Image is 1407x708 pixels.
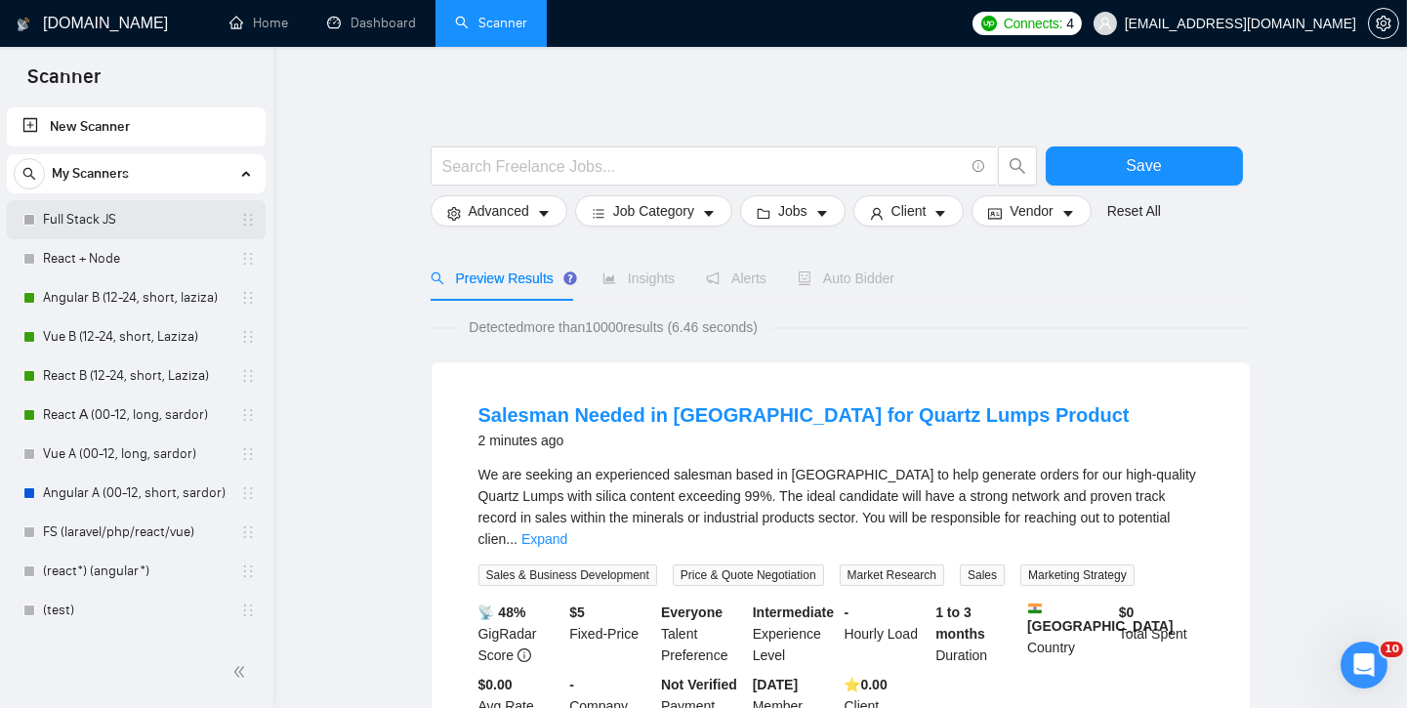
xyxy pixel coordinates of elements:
[43,591,228,630] a: (test)
[757,206,770,221] span: folder
[602,271,616,285] span: area-chart
[240,485,256,501] span: holder
[43,552,228,591] a: (react*) (angular*)
[478,604,526,620] b: 📡 48%
[565,602,657,666] div: Fixed-Price
[998,146,1037,186] button: search
[478,429,1130,452] div: 2 minutes ago
[870,206,884,221] span: user
[240,251,256,267] span: holder
[229,15,288,31] a: homeHome
[240,290,256,306] span: holder
[43,435,228,474] a: Vue A (00-12, long, sardor)
[1107,200,1161,222] a: Reset All
[798,271,894,286] span: Auto Bidder
[749,602,841,666] div: Experience Level
[613,200,694,222] span: Job Category
[517,648,531,662] span: info-circle
[478,464,1203,550] div: We are seeking an experienced salesman based in China to help generate orders for our high-qualit...
[933,206,947,221] span: caret-down
[521,531,567,547] a: Expand
[972,160,985,173] span: info-circle
[702,206,716,221] span: caret-down
[22,107,250,146] a: New Scanner
[815,206,829,221] span: caret-down
[740,195,846,227] button: folderJobscaret-down
[15,167,44,181] span: search
[475,602,566,666] div: GigRadar Score
[43,396,228,435] a: React А (00-12, long, sardor)
[1126,153,1161,178] span: Save
[706,271,720,285] span: notification
[240,524,256,540] span: holder
[1119,604,1135,620] b: $ 0
[1046,146,1243,186] button: Save
[240,563,256,579] span: holder
[753,677,798,692] b: [DATE]
[569,677,574,692] b: -
[753,604,834,620] b: Intermediate
[240,603,256,618] span: holder
[1066,13,1074,34] span: 4
[431,271,571,286] span: Preview Results
[240,446,256,462] span: holder
[845,604,849,620] b: -
[853,195,965,227] button: userClientcaret-down
[935,604,985,642] b: 1 to 3 months
[537,206,551,221] span: caret-down
[240,407,256,423] span: holder
[1368,16,1399,31] a: setting
[561,270,579,287] div: Tooltip anchor
[988,206,1002,221] span: idcard
[778,200,807,222] span: Jobs
[657,602,749,666] div: Talent Preference
[602,271,675,286] span: Insights
[661,677,737,692] b: Not Verified
[240,212,256,228] span: holder
[12,62,116,104] span: Scanner
[17,9,30,40] img: logo
[442,154,964,179] input: Search Freelance Jobs...
[447,206,461,221] span: setting
[798,271,811,285] span: robot
[240,368,256,384] span: holder
[43,317,228,356] a: Vue B (12-24, short, Laziza)
[1027,602,1174,634] b: [GEOGRAPHIC_DATA]
[673,564,824,586] span: Price & Quote Negotiation
[1061,206,1075,221] span: caret-down
[891,200,927,222] span: Client
[469,200,529,222] span: Advanced
[592,206,605,221] span: bars
[506,531,517,547] span: ...
[1341,642,1387,688] iframe: Intercom live chat
[43,513,228,552] a: FS (laravel/php/react/vue)
[840,564,944,586] span: Market Research
[706,271,766,286] span: Alerts
[981,16,997,31] img: upwork-logo.png
[455,316,771,338] span: Detected more than 10000 results (6.46 seconds)
[240,329,256,345] span: holder
[569,604,585,620] b: $ 5
[327,15,416,31] a: dashboardDashboard
[1381,642,1403,657] span: 10
[845,677,888,692] b: ⭐️ 0.00
[478,677,513,692] b: $0.00
[52,154,129,193] span: My Scanners
[455,15,527,31] a: searchScanner
[931,602,1023,666] div: Duration
[661,604,723,620] b: Everyone
[1020,564,1135,586] span: Marketing Strategy
[43,200,228,239] a: Full Stack JS
[1098,17,1112,30] span: user
[960,564,1005,586] span: Sales
[1368,8,1399,39] button: setting
[1115,602,1207,666] div: Total Spent
[14,158,45,189] button: search
[232,662,252,682] span: double-left
[575,195,732,227] button: barsJob Categorycaret-down
[841,602,932,666] div: Hourly Load
[431,271,444,285] span: search
[999,157,1036,175] span: search
[1028,602,1042,615] img: 🇮🇳
[1004,13,1062,34] span: Connects:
